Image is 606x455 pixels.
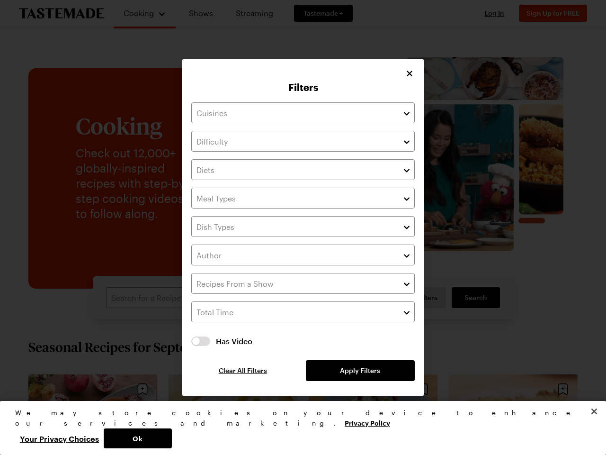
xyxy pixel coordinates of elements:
[191,131,415,152] input: Difficulty
[584,401,605,422] button: Close
[15,408,583,428] div: We may store cookies on your device to enhance our services and marketing.
[191,188,415,209] input: Meal Types
[219,366,267,375] span: Clear All Filters
[216,336,415,347] span: Has Video
[15,408,583,448] div: Privacy
[15,428,104,448] button: Your Privacy Choices
[191,245,415,265] input: Author
[191,301,415,322] input: Total Time
[191,82,415,93] h2: Filters
[191,273,415,294] input: Recipes From a Show
[191,159,415,180] input: Diets
[104,428,172,448] button: Ok
[340,366,380,375] span: Apply Filters
[191,102,415,123] input: Cuisines
[345,418,390,427] a: More information about your privacy, opens in a new tab
[191,216,415,237] input: Dish Types
[404,68,415,79] button: Close
[191,366,294,375] button: Clear All Filters
[306,360,415,381] button: Apply Filters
